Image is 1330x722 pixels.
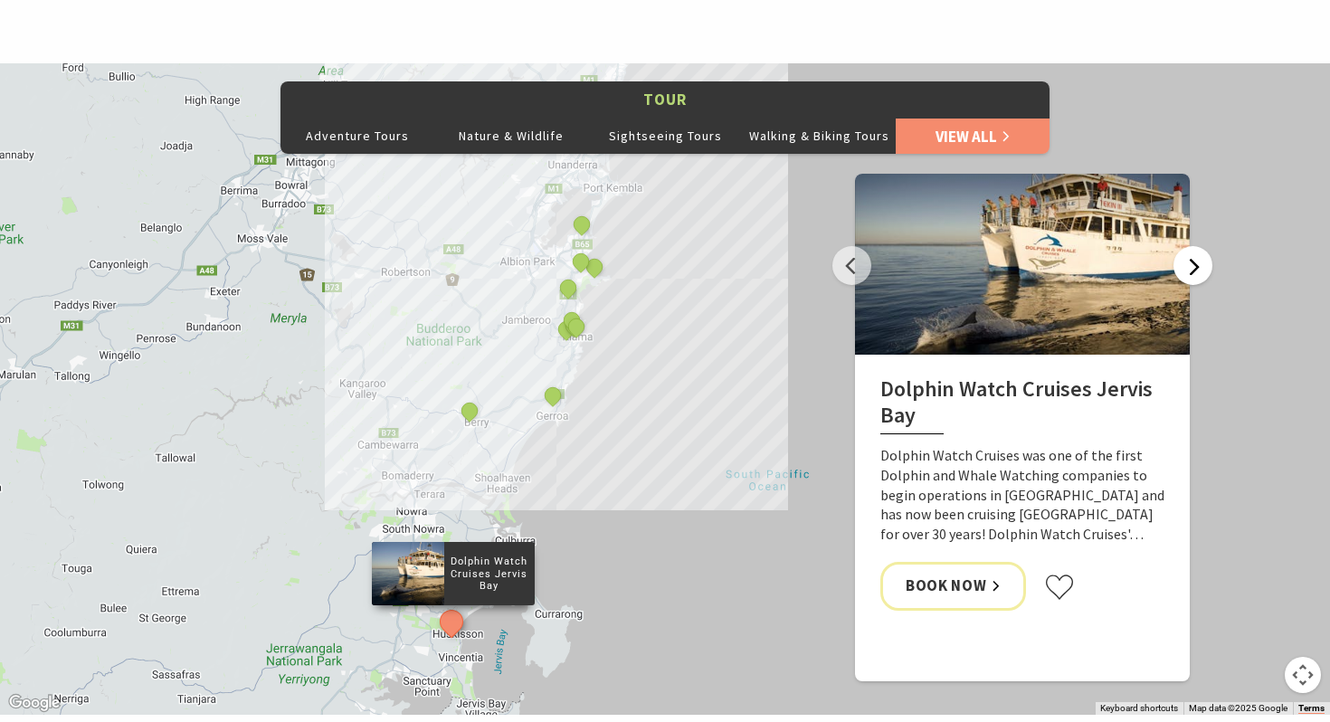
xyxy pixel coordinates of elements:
[588,118,742,154] button: Sightseeing Tours
[880,446,1164,544] p: Dolphin Watch Cruises was one of the first Dolphin and Whale Watching companies to begin operatio...
[569,250,593,273] button: See detail about Shellharbour Wild
[896,118,1050,154] a: View All
[541,384,565,407] button: See detail about Buena Vista Farm Cooking Classes
[1100,702,1178,715] button: Keyboard shortcuts
[565,315,588,338] button: See detail about Kiama Charter Service
[1285,657,1321,693] button: Map camera controls
[1189,703,1287,713] span: Map data ©2025 Google
[5,691,64,715] img: Google
[1173,246,1212,285] button: Next
[556,276,580,299] button: See detail about Gumaraa - Aboriginal Canoeing Tours on the South Coast
[5,691,64,715] a: Open this area in Google Maps (opens a new window)
[280,81,1050,119] button: Tour
[434,605,468,639] button: See detail about Dolphin Watch Cruises Jervis Bay
[570,213,594,236] button: See detail about Stand Up Paddle Boarding Shellharbour
[458,399,481,423] button: See detail about Foodscape Tours
[1298,703,1325,714] a: Terms (opens in new tab)
[832,246,871,285] button: Previous
[880,376,1164,435] h2: Dolphin Watch Cruises Jervis Bay
[880,562,1026,610] a: Book Now
[1044,574,1075,601] button: Click to favourite Dolphin Watch Cruises Jervis Bay
[742,118,896,154] button: Walking & Biking Tours
[444,553,535,594] p: Dolphin Watch Cruises Jervis Bay
[434,118,588,154] button: Nature & Wildlife
[583,255,606,279] button: See detail about Bigwave Skydive
[280,118,434,154] button: Adventure Tours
